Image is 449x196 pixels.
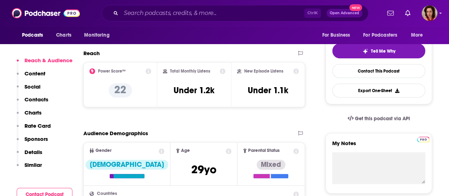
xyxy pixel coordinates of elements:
[17,57,72,70] button: Reach & Audience
[17,109,42,122] button: Charts
[17,28,52,42] button: open menu
[422,5,437,21] img: User Profile
[327,9,362,17] button: Open AdvancedNew
[411,30,423,40] span: More
[22,30,43,40] span: Podcasts
[97,191,117,196] span: Countries
[24,136,48,142] p: Sponsors
[56,30,71,40] span: Charts
[95,148,111,153] span: Gender
[109,83,132,97] p: 22
[332,43,425,58] button: tell me why sparkleTell Me Why
[24,96,48,103] p: Contacts
[24,109,42,116] p: Charts
[191,163,217,176] span: 29 yo
[51,28,76,42] a: Charts
[248,148,280,153] span: Parental Status
[330,11,359,15] span: Open Advanced
[86,160,168,170] div: [DEMOGRAPHIC_DATA]
[332,140,425,152] label: My Notes
[371,48,395,54] span: Tell Me Why
[24,57,72,64] p: Reach & Audience
[17,149,42,162] button: Details
[79,28,119,42] button: open menu
[358,28,407,42] button: open menu
[121,7,304,19] input: Search podcasts, credits, & more...
[83,50,100,57] h2: Reach
[244,69,283,74] h2: New Episode Listens
[17,122,51,136] button: Rate Card
[17,83,40,96] button: Social
[304,9,321,18] span: Ctrl K
[363,30,397,40] span: For Podcasters
[181,148,190,153] span: Age
[342,110,416,127] a: Get this podcast via API
[84,30,109,40] span: Monitoring
[422,5,437,21] button: Show profile menu
[248,85,288,96] h3: Under 1.1k
[98,69,126,74] h2: Power Score™
[257,160,285,170] div: Mixed
[355,116,410,122] span: Get this podcast via API
[422,5,437,21] span: Logged in as hdrucker
[17,70,45,83] button: Content
[317,28,359,42] button: open menu
[17,96,48,109] button: Contacts
[102,5,368,21] div: Search podcasts, credits, & more...
[417,136,429,142] a: Pro website
[402,7,413,19] a: Show notifications dropdown
[17,136,48,149] button: Sponsors
[24,149,42,155] p: Details
[362,48,368,54] img: tell me why sparkle
[24,83,40,90] p: Social
[332,84,425,97] button: Export One-Sheet
[384,7,396,19] a: Show notifications dropdown
[24,122,51,129] p: Rate Card
[417,137,429,142] img: Podchaser Pro
[83,130,148,137] h2: Audience Demographics
[174,85,214,96] h3: Under 1.2k
[12,6,80,20] img: Podchaser - Follow, Share and Rate Podcasts
[406,28,432,42] button: open menu
[24,70,45,77] p: Content
[332,64,425,78] a: Contact This Podcast
[17,161,42,175] button: Similar
[170,69,210,74] h2: Total Monthly Listens
[24,161,42,168] p: Similar
[322,30,350,40] span: For Business
[349,4,362,11] span: New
